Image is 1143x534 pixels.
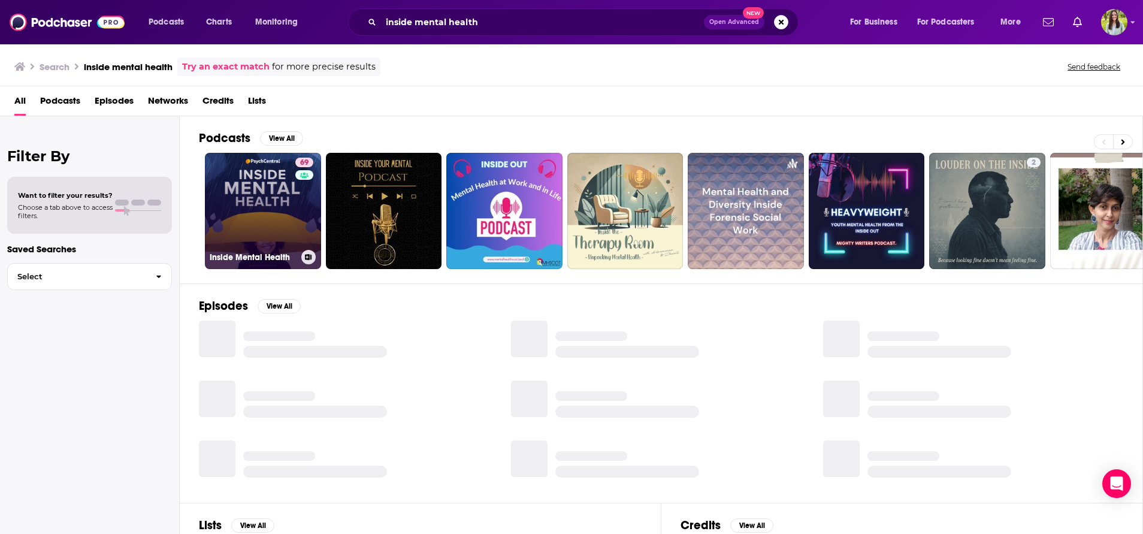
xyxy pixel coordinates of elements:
a: 2 [929,153,1045,269]
span: More [1000,14,1021,31]
h2: Episodes [199,298,248,313]
button: View All [258,299,301,313]
h2: Lists [199,518,222,533]
button: open menu [247,13,313,32]
button: open menu [140,13,199,32]
h2: Credits [681,518,721,533]
div: Search podcasts, credits, & more... [359,8,810,36]
a: All [14,91,26,116]
span: Open Advanced [709,19,759,25]
a: CreditsView All [681,518,773,533]
span: Monitoring [255,14,298,31]
h3: Inside Mental Health [210,252,297,263]
button: View All [260,131,303,146]
button: open menu [909,13,992,32]
button: Send feedback [1064,62,1124,72]
span: Logged in as meaghanyoungblood [1101,9,1127,35]
a: Podcasts [40,91,80,116]
input: Search podcasts, credits, & more... [381,13,704,32]
button: open menu [842,13,912,32]
a: ListsView All [199,518,274,533]
span: 69 [300,157,309,169]
a: Show notifications dropdown [1038,12,1059,32]
span: For Podcasters [917,14,975,31]
h2: Filter By [7,147,172,165]
a: Credits [202,91,234,116]
a: 69Inside Mental Health [205,153,321,269]
span: Choose a tab above to access filters. [18,203,113,220]
h3: inside mental health [84,61,173,73]
button: Show profile menu [1101,9,1127,35]
p: Saved Searches [7,243,172,255]
button: open menu [992,13,1036,32]
a: Networks [148,91,188,116]
a: EpisodesView All [199,298,301,313]
a: Episodes [95,91,134,116]
a: Charts [198,13,239,32]
button: Open AdvancedNew [704,15,764,29]
button: Select [7,263,172,290]
a: Try an exact match [182,60,270,74]
a: 69 [295,158,313,167]
span: Select [8,273,146,280]
span: for more precise results [272,60,376,74]
a: 2 [1027,158,1041,167]
h2: Podcasts [199,131,250,146]
button: View All [231,518,274,533]
a: PodcastsView All [199,131,303,146]
span: 2 [1032,157,1036,169]
a: Show notifications dropdown [1068,12,1087,32]
img: User Profile [1101,9,1127,35]
img: Podchaser - Follow, Share and Rate Podcasts [10,11,125,34]
a: Lists [248,91,266,116]
span: For Business [850,14,897,31]
h3: Search [40,61,69,73]
span: Podcasts [149,14,184,31]
span: New [743,7,764,19]
span: Charts [206,14,232,31]
div: Open Intercom Messenger [1102,469,1131,498]
button: View All [730,518,773,533]
span: Want to filter your results? [18,191,113,200]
